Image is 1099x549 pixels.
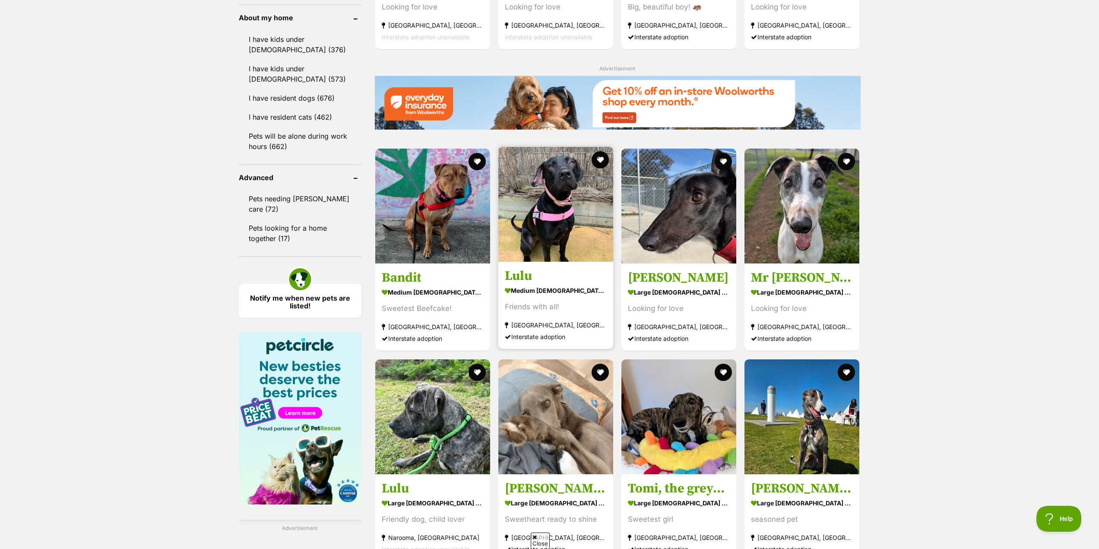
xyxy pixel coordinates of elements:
div: Looking for love [382,2,484,13]
h3: Tomi, the greyhound [628,480,730,497]
div: Big, beautiful boy! 🦛 [628,2,730,13]
div: Looking for love [751,2,853,13]
img: Bandit - American Staffordshire Bull Terrier Dog [375,149,490,263]
span: Close [531,533,550,548]
h3: Lulu [505,268,607,285]
a: I have kids under [DEMOGRAPHIC_DATA] (376) [239,30,362,59]
img: Lulu - Mastiff x Staffordshire Terrier Dog [375,359,490,474]
strong: large [DEMOGRAPHIC_DATA] Dog [751,286,853,299]
strong: [GEOGRAPHIC_DATA], [GEOGRAPHIC_DATA] [382,321,484,333]
a: Notify me when new pets are listed! [239,284,362,318]
strong: large [DEMOGRAPHIC_DATA] Dog [382,497,484,509]
button: favourite [592,364,609,381]
img: Maia, the greyhound - Greyhound Dog [744,359,859,474]
span: Interstate adoption unavailable [505,34,592,41]
button: favourite [715,364,732,381]
div: Friends with all! [505,301,607,313]
a: Bandit medium [DEMOGRAPHIC_DATA] Dog Sweetest Beefcake! [GEOGRAPHIC_DATA], [GEOGRAPHIC_DATA] Inte... [375,263,490,351]
strong: [GEOGRAPHIC_DATA], [GEOGRAPHIC_DATA] [628,532,730,543]
strong: [GEOGRAPHIC_DATA], [GEOGRAPHIC_DATA] [751,321,853,333]
header: About my home [239,14,362,22]
div: Interstate adoption [505,331,607,343]
iframe: Help Scout Beacon - Open [1036,506,1082,532]
h3: [PERSON_NAME], the greyhound [751,480,853,497]
strong: [GEOGRAPHIC_DATA], [GEOGRAPHIC_DATA] [628,20,730,32]
a: Pets looking for a home together (17) [239,219,362,248]
span: Interstate adoption unavailable [382,34,469,41]
img: Enzo - Greyhound Dog [621,149,736,263]
a: I have kids under [DEMOGRAPHIC_DATA] (573) [239,60,362,88]
strong: [GEOGRAPHIC_DATA], [GEOGRAPHIC_DATA] [505,20,607,32]
h3: [PERSON_NAME], the greyhound [505,480,607,497]
strong: large [DEMOGRAPHIC_DATA] Dog [628,286,730,299]
button: favourite [715,153,732,170]
strong: [GEOGRAPHIC_DATA], [GEOGRAPHIC_DATA] [505,532,607,543]
div: Interstate adoption [751,333,853,345]
strong: large [DEMOGRAPHIC_DATA] Dog [505,497,607,509]
a: I have resident cats (462) [239,108,362,126]
span: Advertisement [599,65,635,72]
button: favourite [592,151,609,168]
img: Tomi, the greyhound - Greyhound Dog [621,359,736,474]
strong: large [DEMOGRAPHIC_DATA] Dog [751,497,853,509]
a: Pets will be alone during work hours (662) [239,127,362,155]
strong: [GEOGRAPHIC_DATA], [GEOGRAPHIC_DATA] [505,320,607,331]
div: Sweetest Beefcake! [382,303,484,315]
div: Sweetheart ready to shine [505,514,607,525]
a: [PERSON_NAME] large [DEMOGRAPHIC_DATA] Dog Looking for love [GEOGRAPHIC_DATA], [GEOGRAPHIC_DATA] ... [621,263,736,351]
img: Dixie, the greyhound - Greyhound Dog [498,359,613,474]
div: Looking for love [751,303,853,315]
strong: large [DEMOGRAPHIC_DATA] Dog [628,497,730,509]
button: favourite [469,364,486,381]
a: Mr [PERSON_NAME] large [DEMOGRAPHIC_DATA] Dog Looking for love [GEOGRAPHIC_DATA], [GEOGRAPHIC_DAT... [744,263,859,351]
h3: Lulu [382,480,484,497]
a: I have resident dogs (676) [239,89,362,107]
a: Pets needing [PERSON_NAME] care (72) [239,190,362,218]
strong: Narooma, [GEOGRAPHIC_DATA] [382,532,484,543]
h3: Bandit [382,270,484,286]
strong: medium [DEMOGRAPHIC_DATA] Dog [505,285,607,297]
div: Friendly dog, child lover [382,514,484,525]
div: Interstate adoption [628,32,730,43]
div: Interstate adoption [382,333,484,345]
img: Mr Bojangles - Greyhound Dog [744,149,859,263]
img: Pet Circle promo banner [239,332,362,505]
div: Sweetest girl [628,514,730,525]
strong: [GEOGRAPHIC_DATA], [GEOGRAPHIC_DATA] [751,532,853,543]
button: favourite [838,153,855,170]
header: Advanced [239,174,362,181]
strong: [GEOGRAPHIC_DATA], [GEOGRAPHIC_DATA] [628,321,730,333]
img: Everyday Insurance promotional banner [374,76,860,130]
div: Interstate adoption [628,333,730,345]
strong: [GEOGRAPHIC_DATA], [GEOGRAPHIC_DATA] [751,20,853,32]
div: seasoned pet [751,514,853,525]
strong: [GEOGRAPHIC_DATA], [GEOGRAPHIC_DATA] [382,20,484,32]
div: Looking for love [628,303,730,315]
div: Looking for love [505,2,607,13]
a: Everyday Insurance promotional banner [374,76,860,131]
button: favourite [469,153,486,170]
h3: [PERSON_NAME] [628,270,730,286]
strong: medium [DEMOGRAPHIC_DATA] Dog [382,286,484,299]
img: Lulu - Bull Arab Dog [498,147,613,262]
a: Lulu medium [DEMOGRAPHIC_DATA] Dog Friends with all! [GEOGRAPHIC_DATA], [GEOGRAPHIC_DATA] Interst... [498,262,613,349]
h3: Mr [PERSON_NAME] [751,270,853,286]
div: Interstate adoption [751,32,853,43]
button: favourite [838,364,855,381]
